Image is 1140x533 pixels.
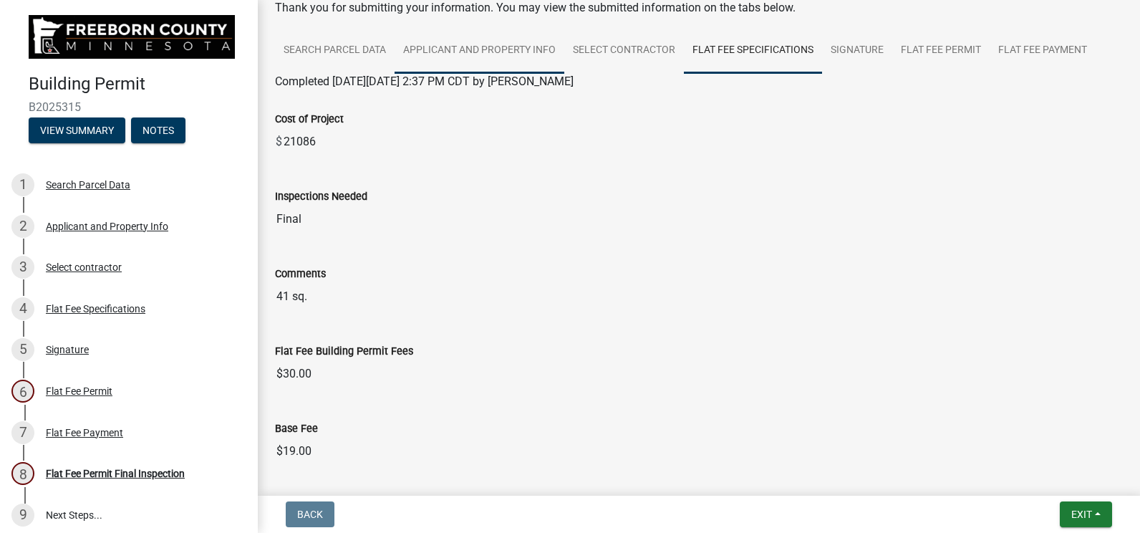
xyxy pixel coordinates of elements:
div: Flat Fee Permit Final Inspection [46,469,185,479]
div: 5 [11,338,34,361]
label: Flat Fee Building Permit Fees [275,347,413,357]
div: Applicant and Property Info [46,221,168,231]
div: Select contractor [46,262,122,272]
span: Exit [1071,509,1092,520]
div: Signature [46,345,89,355]
button: Back [286,501,334,527]
img: Freeborn County, Minnesota [29,15,235,59]
span: Back [297,509,323,520]
button: View Summary [29,117,125,143]
button: Notes [131,117,185,143]
a: Search Parcel Data [275,28,395,74]
div: 7 [11,421,34,444]
wm-modal-confirm: Summary [29,125,125,137]
a: Signature [822,28,892,74]
a: Applicant and Property Info [395,28,564,74]
div: 1 [11,173,34,196]
div: 3 [11,256,34,279]
div: 4 [11,297,34,320]
a: Flat Fee Specifications [684,28,822,74]
span: B2025315 [29,100,229,114]
div: Search Parcel Data [46,180,130,190]
div: 9 [11,504,34,527]
span: $ [275,128,283,156]
div: 8 [11,462,34,485]
label: Inspections Needed [275,192,367,202]
label: Base Fee [275,424,318,434]
button: Exit [1060,501,1112,527]
a: Flat Fee Payment [990,28,1096,74]
a: Flat Fee Permit [892,28,990,74]
label: Cost of Project [275,115,344,125]
div: Flat Fee Permit [46,386,112,396]
div: 6 [11,380,34,403]
label: Comments [275,269,326,279]
div: Flat Fee Specifications [46,304,145,314]
div: 2 [11,215,34,238]
a: Select contractor [564,28,684,74]
h4: Building Permit [29,74,246,95]
div: Flat Fee Payment [46,428,123,438]
wm-modal-confirm: Notes [131,125,185,137]
span: Completed [DATE][DATE] 2:37 PM CDT by [PERSON_NAME] [275,75,574,88]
